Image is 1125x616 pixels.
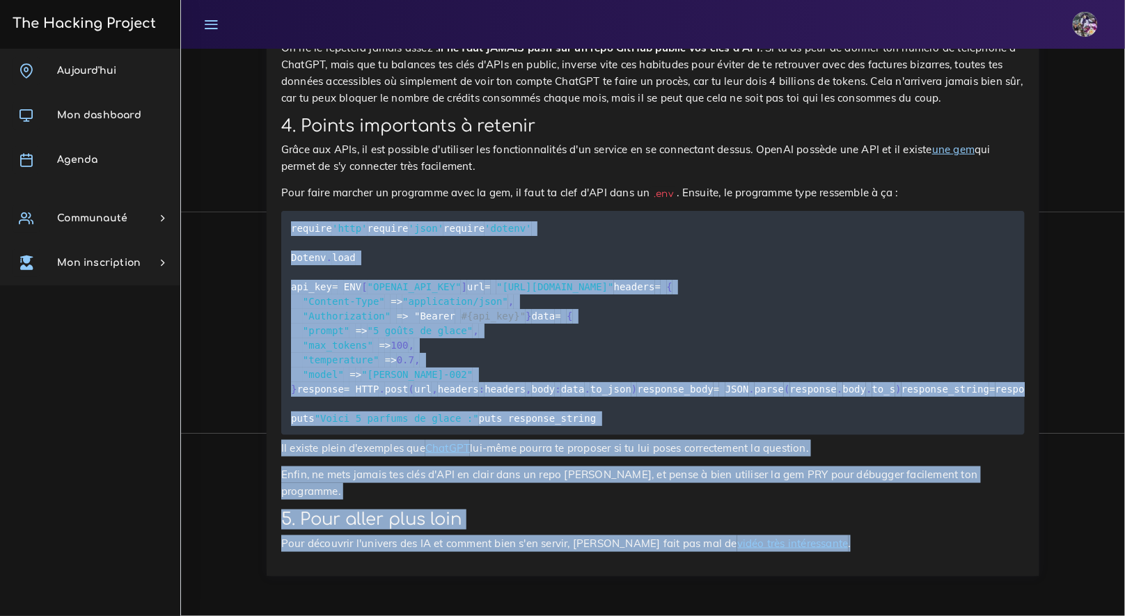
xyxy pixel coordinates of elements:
[281,510,1025,530] h2: 5. Pour aller plus loin
[332,222,368,233] span: 'http'
[461,281,466,292] span: ]
[303,324,349,335] span: "prompt"
[332,281,338,292] span: =
[414,354,420,365] span: ,
[356,324,361,335] span: =
[473,324,478,335] span: ,
[567,310,572,321] span: {
[479,383,485,394] span: :
[749,383,755,394] span: .
[784,383,789,394] span: (
[585,383,590,394] span: .
[281,116,1025,136] h2: 4. Points importants à retenir
[291,383,297,394] span: }
[361,281,367,292] span: [
[57,213,127,223] span: Communauté
[650,187,677,201] code: .env
[349,368,355,379] span: =
[281,184,1025,201] p: Pour faire marcher un programme avec la gem, il faut ta clef d'API dans un . Ensuite, le programm...
[303,295,385,306] span: "Content-Type"
[8,16,156,31] h3: The Hacking Project
[344,281,361,292] span: ENV
[655,281,661,292] span: =
[496,281,614,292] span: "[URL][DOMAIN_NAME]"
[57,65,116,76] span: Aujourd'hui
[631,383,637,394] span: )
[667,281,672,292] span: {
[379,383,384,394] span: .
[555,383,560,394] span: :
[391,295,396,306] span: =
[1073,12,1098,37] img: eg54bupqcshyolnhdacp.jpg
[397,354,414,365] span: 0.7
[368,324,473,335] span: "5 goûts de glace"
[932,143,975,156] a: une gem
[508,295,514,306] span: ,
[57,110,141,120] span: Mon dashboard
[526,383,531,394] span: ,
[368,281,462,292] span: "OPENAI_API_KEY"
[281,40,1025,106] p: On ne le répétera jamais assez : . Si tu as peur de donner ton numéro de téléphone à ChatGPT, mai...
[344,383,349,394] span: =
[837,383,842,394] span: .
[303,354,379,365] span: "temperature"
[989,383,995,394] span: =
[379,339,384,350] span: =
[315,412,479,423] span: "Voici 5 parfums de glace :"
[409,383,414,394] span: (
[866,383,872,394] span: .
[356,383,379,394] span: HTTP
[397,310,402,321] span: =
[281,440,1025,457] p: Il existe plein d'exemples que lui-même pourra te proposer si tu lui poses correctement la question.
[361,368,473,379] span: "[PERSON_NAME]-002"
[409,339,414,350] span: ,
[291,251,327,262] span: Dotenv
[303,310,391,321] span: "Authorization"
[303,368,344,379] span: "model"
[57,155,97,165] span: Agenda
[555,310,560,321] span: =
[432,383,437,394] span: ,
[281,466,1025,500] p: Enfin, ne mets jamais tes clés d'API en clair dans un repo [PERSON_NAME], et pense à bien utilise...
[385,354,391,365] span: =
[725,383,749,394] span: JSON
[895,383,901,394] span: )
[526,310,531,321] span: }
[281,535,1025,552] p: Pour découvrir l'univers des IA et comment bien s'en servir, [PERSON_NAME] fait pas mal de .
[461,310,526,321] span: #{api_key}"
[485,281,490,292] span: =
[425,441,470,455] a: ChatGPT
[303,339,373,350] span: "max_tokens"
[409,222,444,233] span: 'json'
[420,310,455,321] span: Bearer
[327,251,332,262] span: .
[57,258,141,268] span: Mon inscription
[485,222,531,233] span: 'dotenv'
[391,339,408,350] span: 100
[737,537,849,550] a: vidéo très intéressante
[281,141,1025,175] p: Grâce aux APIs, il est possible d'utiliser les fonctionnalités d'un service en se connectant dess...
[714,383,719,394] span: =
[402,295,508,306] span: "application/json"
